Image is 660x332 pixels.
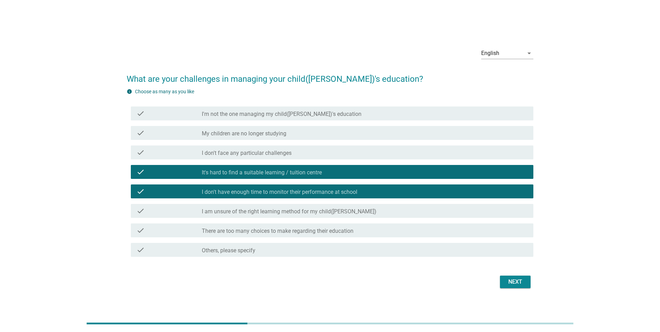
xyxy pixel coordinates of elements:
label: It's hard to find a suitable learning / tuition centre [202,169,322,176]
i: check [136,246,145,254]
i: check [136,109,145,118]
i: info [127,89,132,94]
label: I don't face any particular challenges [202,150,292,157]
i: arrow_drop_down [525,49,533,57]
i: check [136,129,145,137]
label: There are too many choices to make regarding their education [202,228,353,235]
label: I don't have enough time to monitor their performance at school [202,189,357,196]
div: Next [506,278,525,286]
button: Next [500,276,531,288]
h2: What are your challenges in managing your child([PERSON_NAME])'s education? [127,66,533,85]
i: check [136,187,145,196]
label: Others, please specify [202,247,255,254]
div: English [481,50,499,56]
label: I'm not the one managing my child([PERSON_NAME])'s education [202,111,361,118]
i: check [136,226,145,235]
i: check [136,168,145,176]
label: My children are no longer studying [202,130,286,137]
label: I am unsure of the right learning method for my child([PERSON_NAME]) [202,208,376,215]
i: check [136,148,145,157]
label: Choose as many as you like [135,89,194,94]
i: check [136,207,145,215]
